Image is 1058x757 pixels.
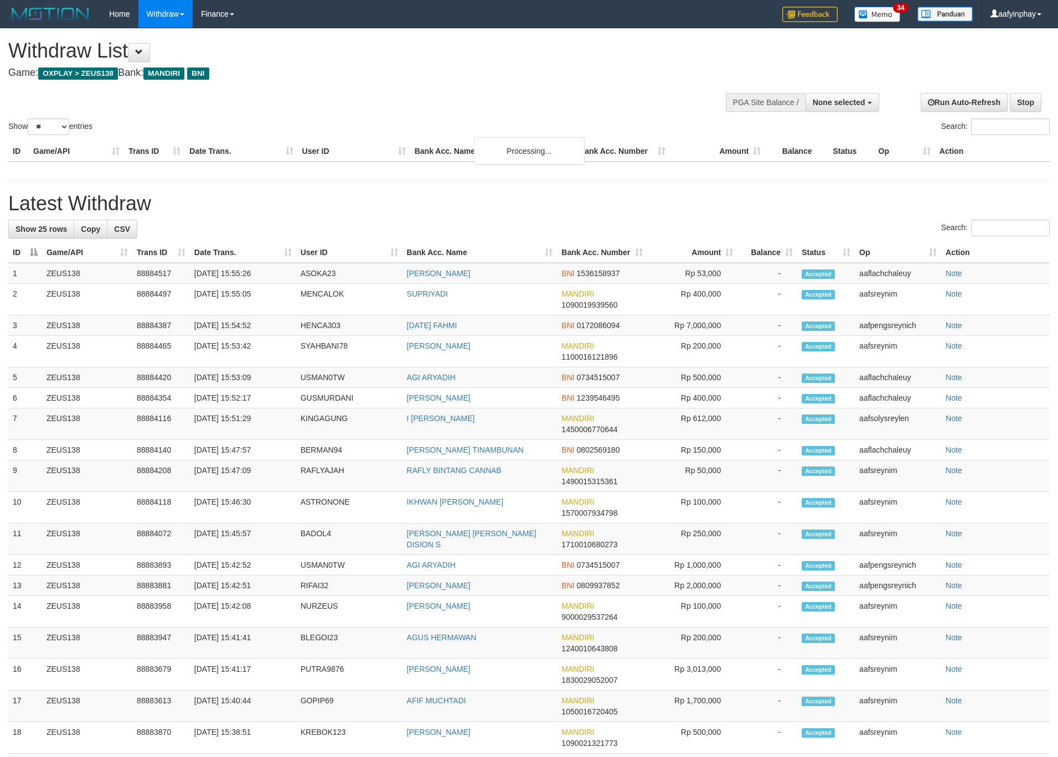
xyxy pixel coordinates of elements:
[296,492,402,523] td: ASTRONONE
[42,596,132,628] td: ZEUS138
[132,523,190,555] td: 88884072
[802,466,835,476] span: Accepted
[647,242,737,263] th: Amount: activate to sort column ascending
[802,728,835,738] span: Accepted
[855,284,941,315] td: aafsreynim
[132,555,190,575] td: 88883893
[782,7,838,22] img: Feedback.jpg
[737,242,797,263] th: Balance: activate to sort column ascending
[647,336,737,367] td: Rp 200,000
[296,575,402,596] td: RIFAI32
[855,388,941,408] td: aaflachchaleuy
[190,523,296,555] td: [DATE] 15:45:57
[190,460,296,492] td: [DATE] 15:47:09
[971,220,1050,236] input: Search:
[802,602,835,611] span: Accepted
[8,659,42,691] td: 16
[737,440,797,460] td: -
[893,3,908,13] span: 34
[561,269,574,278] span: BNI
[575,141,670,162] th: Bank Acc. Number
[557,242,647,263] th: Bank Acc. Number: activate to sort column ascending
[802,582,835,591] span: Accepted
[737,523,797,555] td: -
[38,68,118,80] span: OXPLAY > ZEUS138
[190,722,296,754] td: [DATE] 15:38:51
[407,633,477,642] a: AGUS HERMAWAN
[647,523,737,555] td: Rp 250,000
[946,289,962,298] a: Note
[647,691,737,722] td: Rp 1,700,000
[42,367,132,388] td: ZEUS138
[8,388,42,408] td: 6
[407,561,456,569] a: AGI ARYADIH
[647,575,737,596] td: Rp 2,000,000
[8,596,42,628] td: 14
[855,523,941,555] td: aafsreynim
[935,141,1050,162] th: Action
[42,659,132,691] td: ZEUS138
[132,336,190,367] td: 88884465
[946,581,962,590] a: Note
[577,561,620,569] span: Copy 0734515007 to clipboard
[190,336,296,367] td: [DATE] 15:53:42
[190,596,296,628] td: [DATE] 15:42:08
[8,68,694,79] h4: Game: Bank:
[802,697,835,706] span: Accepted
[855,367,941,388] td: aaflachchaleuy
[647,460,737,492] td: Rp 50,000
[8,141,29,162] th: ID
[561,352,617,361] span: Copy 1100016121896 to clipboard
[921,93,1008,112] a: Run Auto-Refresh
[107,220,137,238] a: CSV
[8,242,42,263] th: ID: activate to sort column descending
[8,555,42,575] td: 12
[855,659,941,691] td: aafsreynim
[561,540,617,549] span: Copy 1710010680273 to clipboard
[8,523,42,555] td: 11
[407,373,456,382] a: AGI ARYADIH
[42,628,132,659] td: ZEUS138
[132,408,190,440] td: 88884116
[561,529,594,538] span: MANDIRI
[577,393,620,402] span: Copy 1239546495 to clipboard
[855,722,941,754] td: aafsreynim
[561,341,594,350] span: MANDIRI
[855,575,941,596] td: aafpengsreynich
[946,728,962,737] a: Note
[296,388,402,408] td: GUSMURDANI
[407,414,475,423] a: I [PERSON_NAME]
[855,336,941,367] td: aafsreynim
[296,408,402,440] td: KINGAGUNG
[190,263,296,284] td: [DATE] 15:55:26
[296,263,402,284] td: ASOKA23
[8,118,92,135] label: Show entries
[647,367,737,388] td: Rp 500,000
[946,321,962,330] a: Note
[946,373,962,382] a: Note
[561,707,617,716] span: Copy 1050016720405 to clipboard
[296,523,402,555] td: BADOL4
[8,315,42,336] td: 3
[296,284,402,315] td: MENCALOK
[8,628,42,659] td: 15
[561,477,617,486] span: Copy 1490015315361 to clipboard
[647,263,737,284] td: Rp 53,000
[561,602,594,610] span: MANDIRI
[561,300,617,309] span: Copy 1090019939560 to clipboard
[296,440,402,460] td: BERMAN94
[42,575,132,596] td: ZEUS138
[737,596,797,628] td: -
[855,596,941,628] td: aafsreynim
[946,602,962,610] a: Note
[647,555,737,575] td: Rp 1,000,000
[561,696,594,705] span: MANDIRI
[855,691,941,722] td: aafsreynim
[407,289,448,298] a: SUPRIYADI
[647,440,737,460] td: Rp 150,000
[8,440,42,460] td: 8
[561,393,574,402] span: BNI
[132,367,190,388] td: 88884420
[561,445,574,454] span: BNI
[737,460,797,492] td: -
